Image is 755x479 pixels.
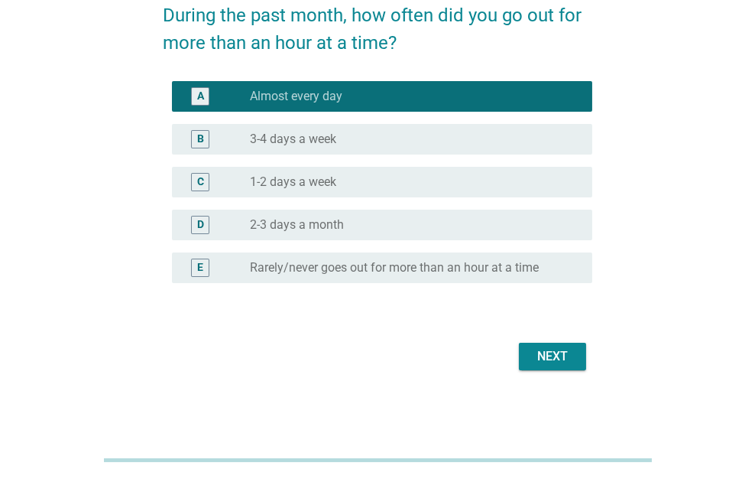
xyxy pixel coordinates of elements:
label: Rarely/never goes out for more than an hour at a time [250,260,539,275]
button: Next [519,343,586,370]
div: Next [531,347,574,366]
label: 2-3 days a month [250,217,344,233]
label: 3-4 days a week [250,132,336,147]
div: A [197,88,204,104]
label: 1-2 days a week [250,174,336,190]
label: Almost every day [250,89,342,104]
div: E [197,259,203,275]
div: B [197,131,204,147]
div: C [197,174,204,190]
div: D [197,217,204,233]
